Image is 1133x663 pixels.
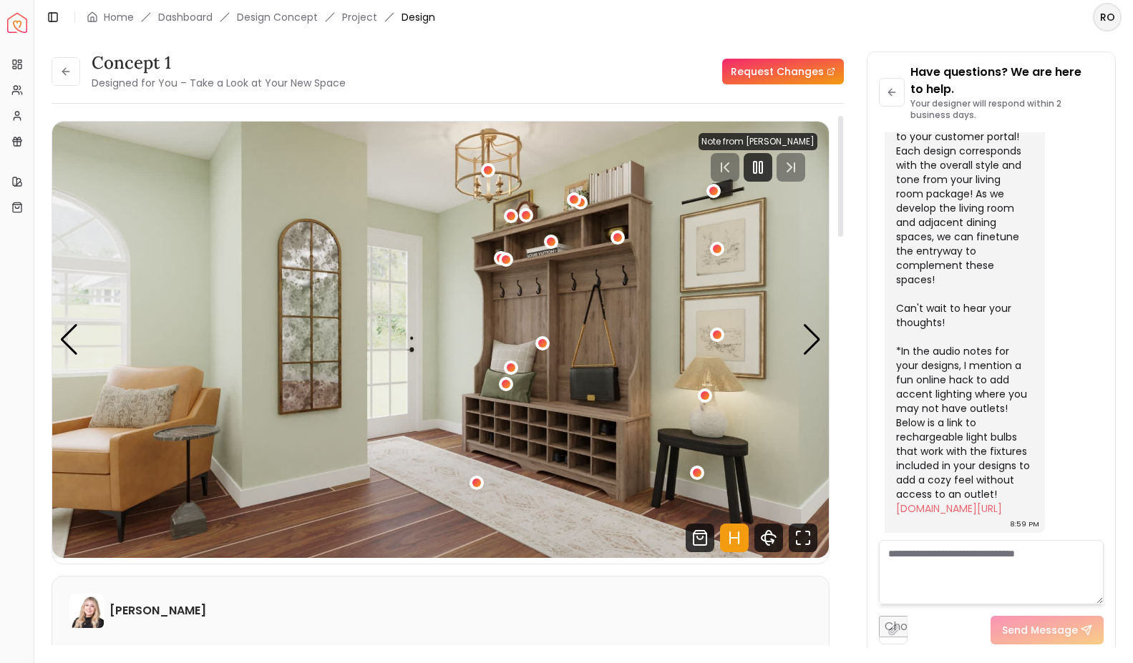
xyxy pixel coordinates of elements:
h3: concept 1 [92,51,346,74]
svg: Pause [749,159,767,176]
a: Project [342,10,377,24]
p: Have questions? We are here to help. [910,64,1104,98]
li: Design Concept [237,10,318,24]
img: Hannah James [69,594,104,628]
span: Design [402,10,435,24]
svg: Hotspots Toggle [720,524,749,552]
img: Design Render 2 [52,122,829,558]
div: 1 / 4 [52,122,829,558]
h6: [PERSON_NAME] [110,602,206,619]
a: Home [104,10,134,24]
small: Designed for You – Take a Look at Your New Space [92,76,346,90]
nav: breadcrumb [87,10,435,24]
svg: 360 View [754,524,783,552]
div: Previous slide [59,324,79,355]
div: Next slide [802,324,822,355]
p: Your designer will respond within 2 business days. [910,98,1104,121]
a: [DOMAIN_NAME][URL] [896,501,1002,516]
span: RO [1094,4,1120,30]
div: 8:59 PM [1010,517,1039,531]
a: Dashboard [158,10,213,24]
div: Carousel [52,122,829,558]
svg: Fullscreen [789,524,817,552]
div: Note from [PERSON_NAME] [699,133,817,150]
a: Spacejoy [7,13,27,33]
button: RO [1093,3,1122,31]
img: Spacejoy Logo [7,13,27,33]
div: Hi [PERSON_NAME]! Happy [DATE] --- I hope you had a wonderful weekend! I just uploaded your initi... [896,58,1030,516]
a: Request Changes [722,59,844,84]
svg: Shop Products from this design [686,524,714,552]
